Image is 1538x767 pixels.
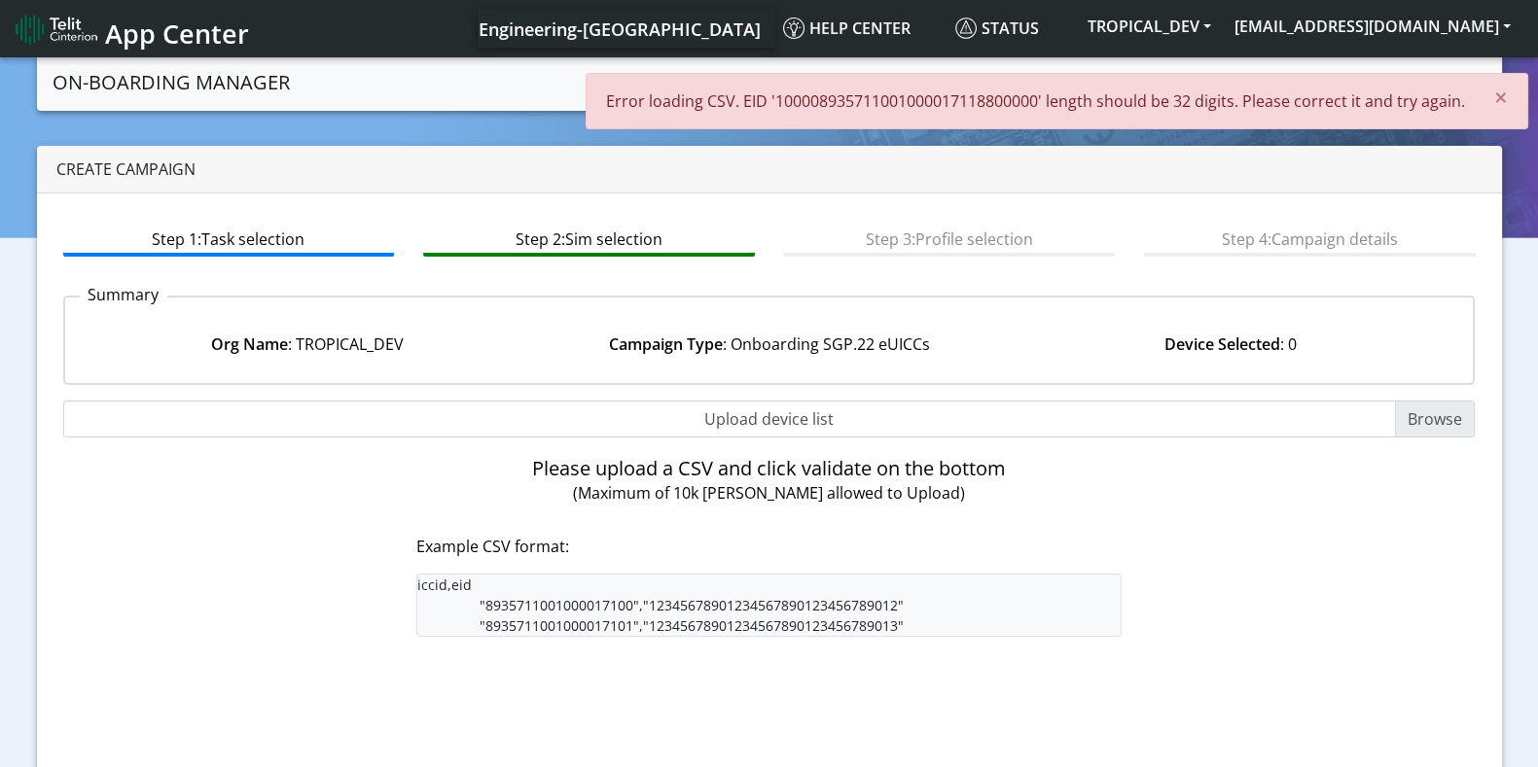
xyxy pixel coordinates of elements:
[16,8,246,50] a: App Center
[1164,333,1280,355] strong: Device Selected
[609,333,723,355] strong: Campaign Type
[538,332,999,356] div: : Onboarding SGP.22 eUICCs
[16,14,97,45] img: logo-telit-cinterion-gw-new.png
[77,332,538,356] div: : TROPICAL_DEV
[80,283,167,306] p: Summary
[416,574,1123,637] pre: iccid,eid "8935711001000017100","12345678901234567890123456789012" "8935711001000017101","1234567...
[416,457,1123,504] h5: Please upload a CSV and click validate on the bottom
[1228,61,1332,100] a: Campaigns
[1000,332,1461,356] div: : 0
[1494,81,1508,113] span: ×
[416,535,1123,558] p: Example CSV format:
[783,220,1115,257] btn: Step 3: Profile selection
[1332,61,1486,100] a: Create campaign
[573,482,965,504] span: (Maximum of 10k [PERSON_NAME] allowed to Upload)
[1475,74,1527,121] button: Close
[423,220,755,257] btn: Step 2: Sim selection
[775,9,948,48] a: Help center
[211,333,288,355] strong: Org Name
[105,16,249,52] span: App Center
[783,17,805,39] img: knowledge.svg
[53,63,290,102] a: On-Boarding Manager
[1144,220,1476,257] btn: Step 4: Campaign details
[955,17,1039,39] span: Status
[63,220,395,257] btn: Step 1: Task selection
[478,9,760,48] a: Your current platform instance
[948,9,1076,48] a: Status
[479,17,761,41] span: Engineering-[GEOGRAPHIC_DATA]
[1076,9,1223,44] button: TROPICAL_DEV
[783,17,911,39] span: Help center
[606,89,1465,113] p: Error loading CSV. EID '100008935711001000017118800000' length should be 32 digits. Please correc...
[1223,9,1522,44] button: [EMAIL_ADDRESS][DOMAIN_NAME]
[955,17,977,39] img: status.svg
[37,146,1502,193] div: Create campaign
